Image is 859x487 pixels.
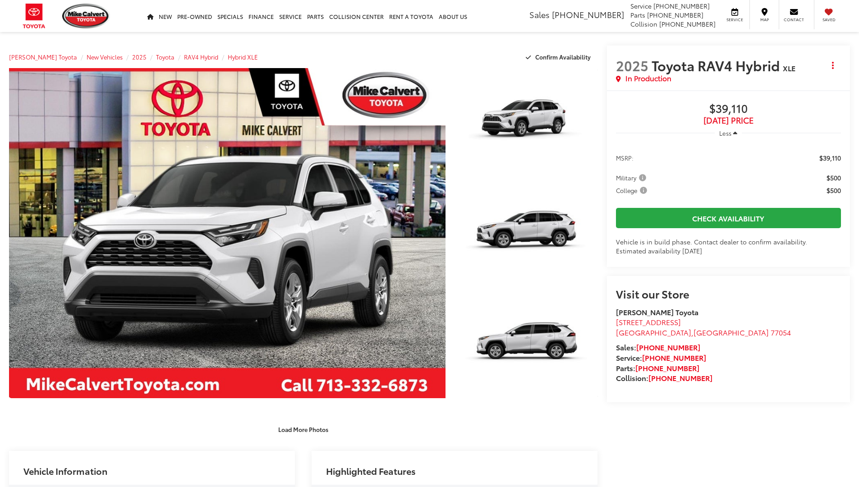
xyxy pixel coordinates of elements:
[616,208,841,228] a: Check Availability
[616,288,841,299] h2: Visit our Store
[156,53,175,61] a: Toyota
[455,68,598,175] a: Expand Photo 1
[87,53,123,61] a: New Vehicles
[819,17,839,23] span: Saved
[616,372,712,383] strong: Collision:
[5,66,450,400] img: 2025 Toyota RAV4 Hybrid Hybrid XLE
[652,55,783,75] span: Toyota RAV4 Hybrid
[616,186,650,195] button: College
[521,49,598,65] button: Confirm Availability
[771,327,791,337] span: 77054
[616,173,648,182] span: Military
[819,153,841,162] span: $39,110
[616,352,706,363] strong: Service:
[832,62,834,69] span: dropdown dots
[635,363,699,373] a: [PHONE_NUMBER]
[23,466,107,476] h2: Vehicle Information
[715,125,742,141] button: Less
[616,327,691,337] span: [GEOGRAPHIC_DATA]
[616,317,681,327] span: [STREET_ADDRESS]
[725,17,745,23] span: Service
[616,116,841,125] span: [DATE] PRICE
[616,327,791,337] span: ,
[552,9,624,20] span: [PHONE_NUMBER]
[455,180,598,287] a: Expand Photo 2
[616,342,700,352] strong: Sales:
[642,352,706,363] a: [PHONE_NUMBER]
[132,53,147,61] a: 2025
[648,372,712,383] a: [PHONE_NUMBER]
[630,10,645,19] span: Parts
[454,179,599,288] img: 2025 Toyota RAV4 Hybrid Hybrid XLE
[827,186,841,195] span: $500
[659,19,716,28] span: [PHONE_NUMBER]
[625,73,671,83] span: In Production
[616,307,698,317] strong: [PERSON_NAME] Toyota
[455,292,598,399] a: Expand Photo 3
[827,173,841,182] span: $500
[535,53,591,61] span: Confirm Availability
[825,57,841,73] button: Actions
[454,67,599,176] img: 2025 Toyota RAV4 Hybrid Hybrid XLE
[272,421,335,437] button: Load More Photos
[616,55,648,75] span: 2025
[630,19,657,28] span: Collision
[630,1,652,10] span: Service
[616,102,841,116] span: $39,110
[529,9,550,20] span: Sales
[326,466,416,476] h2: Highlighted Features
[454,290,599,400] img: 2025 Toyota RAV4 Hybrid Hybrid XLE
[228,53,258,61] a: Hybrid XLE
[694,327,769,337] span: [GEOGRAPHIC_DATA]
[636,342,700,352] a: [PHONE_NUMBER]
[616,173,649,182] button: Military
[616,363,699,373] strong: Parts:
[783,63,795,73] span: XLE
[647,10,703,19] span: [PHONE_NUMBER]
[784,17,804,23] span: Contact
[754,17,774,23] span: Map
[653,1,710,10] span: [PHONE_NUMBER]
[719,129,731,137] span: Less
[9,68,446,398] a: Expand Photo 0
[616,317,791,337] a: [STREET_ADDRESS] [GEOGRAPHIC_DATA],[GEOGRAPHIC_DATA] 77054
[184,53,218,61] a: RAV4 Hybrid
[616,153,634,162] span: MSRP:
[616,237,841,255] div: Vehicle is in build phase. Contact dealer to confirm availability. Estimated availability [DATE]
[616,186,649,195] span: College
[62,4,110,28] img: Mike Calvert Toyota
[9,53,77,61] a: [PERSON_NAME] Toyota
